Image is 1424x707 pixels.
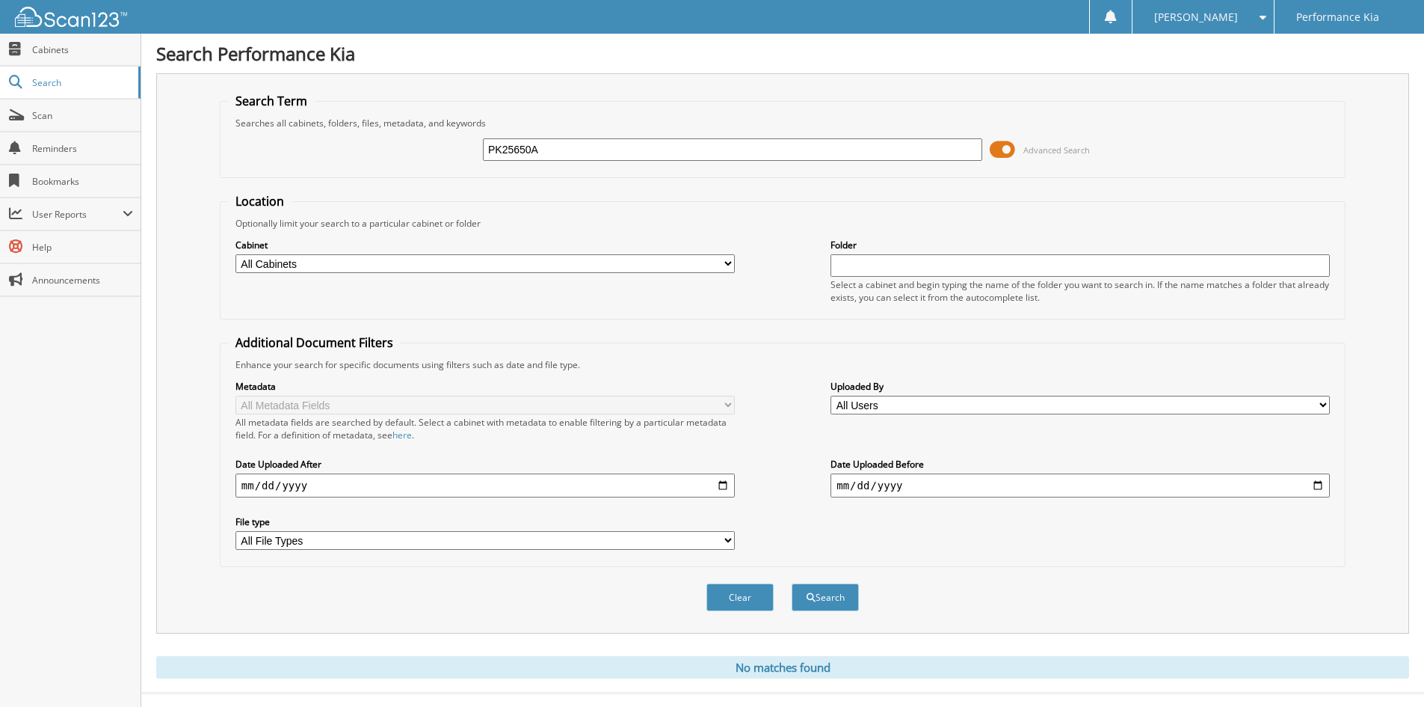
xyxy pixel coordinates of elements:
span: Performance Kia [1296,13,1379,22]
label: Date Uploaded Before [830,458,1330,471]
input: end [830,474,1330,498]
h1: Search Performance Kia [156,41,1409,66]
button: Clear [706,584,774,611]
span: Announcements [32,274,133,287]
button: Search [792,584,859,611]
input: start [235,474,735,498]
legend: Additional Document Filters [228,334,401,351]
img: scan123-logo-white.svg [15,7,127,27]
span: Bookmarks [32,175,133,188]
span: User Reports [32,208,123,221]
div: No matches found [156,656,1409,679]
div: Searches all cabinets, folders, files, metadata, and keywords [228,117,1337,129]
legend: Location [228,193,292,209]
label: Metadata [235,380,735,393]
div: Optionally limit your search to a particular cabinet or folder [228,217,1337,230]
label: Folder [830,239,1330,251]
span: Help [32,241,133,254]
span: Search [32,76,131,89]
div: Select a cabinet and begin typing the name of the folder you want to search in. If the name match... [830,278,1330,304]
span: Scan [32,109,133,122]
span: Advanced Search [1023,144,1090,156]
label: Uploaded By [830,380,1330,393]
span: Cabinets [32,43,133,56]
div: Enhance your search for specific documents using filters such as date and file type. [228,358,1337,371]
label: File type [235,515,735,528]
span: [PERSON_NAME] [1154,13,1238,22]
span: Reminders [32,142,133,155]
legend: Search Term [228,93,315,109]
label: Date Uploaded After [235,458,735,471]
div: All metadata fields are searched by default. Select a cabinet with metadata to enable filtering b... [235,416,735,441]
label: Cabinet [235,239,735,251]
a: here [392,429,412,441]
